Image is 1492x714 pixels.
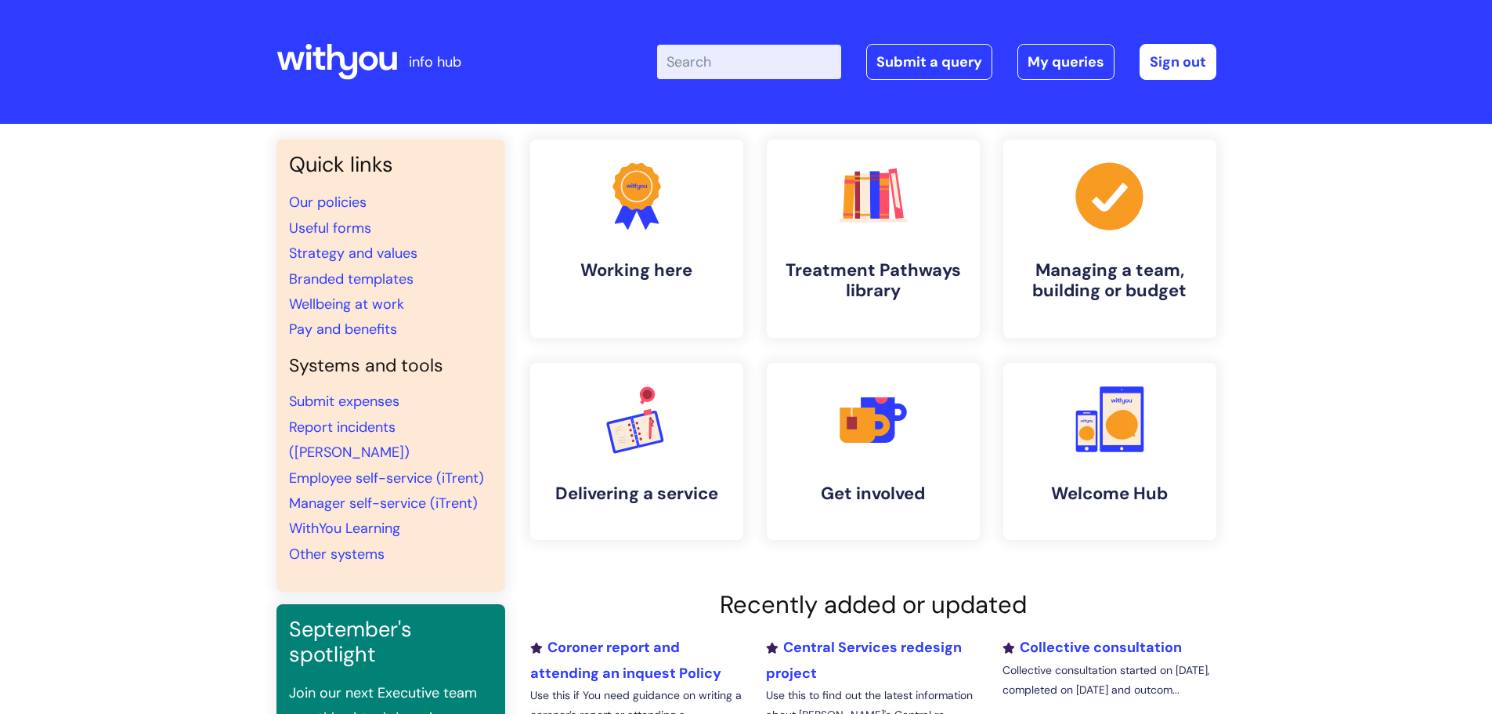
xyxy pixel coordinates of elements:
[1016,260,1204,302] h4: Managing a team, building or budget
[779,484,967,504] h4: Get involved
[1002,661,1216,700] p: Collective consultation started on [DATE], completed on [DATE] and outcom...
[289,355,493,377] h4: Systems and tools
[767,140,980,338] a: Treatment Pathways library
[766,638,962,682] a: Central Services redesign project
[289,469,484,487] a: Employee self-service (iTrent)
[543,484,731,504] h4: Delivering a service
[530,140,743,338] a: Working here
[657,44,1216,80] div: | -
[289,545,385,564] a: Other systems
[1017,44,1114,80] a: My queries
[289,152,493,177] h3: Quick links
[289,244,417,263] a: Strategy and values
[289,320,397,339] a: Pay and benefits
[289,519,400,538] a: WithYou Learning
[530,590,1216,619] h2: Recently added or updated
[1140,44,1216,80] a: Sign out
[1003,140,1216,338] a: Managing a team, building or budget
[767,363,980,540] a: Get involved
[289,617,493,668] h3: September's spotlight
[657,45,841,79] input: Search
[1016,484,1204,504] h4: Welcome Hub
[289,418,410,462] a: Report incidents ([PERSON_NAME])
[289,270,414,288] a: Branded templates
[289,494,478,513] a: Manager self-service (iTrent)
[866,44,992,80] a: Submit a query
[289,219,371,237] a: Useful forms
[289,392,399,411] a: Submit expenses
[779,260,967,302] h4: Treatment Pathways library
[1003,363,1216,540] a: Welcome Hub
[289,295,404,314] a: Wellbeing at work
[530,638,721,682] a: Coroner report and attending an inquest Policy
[1002,638,1182,657] a: Collective consultation
[543,260,731,281] h4: Working here
[530,363,743,540] a: Delivering a service
[289,193,367,212] a: Our policies
[409,49,461,74] p: info hub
